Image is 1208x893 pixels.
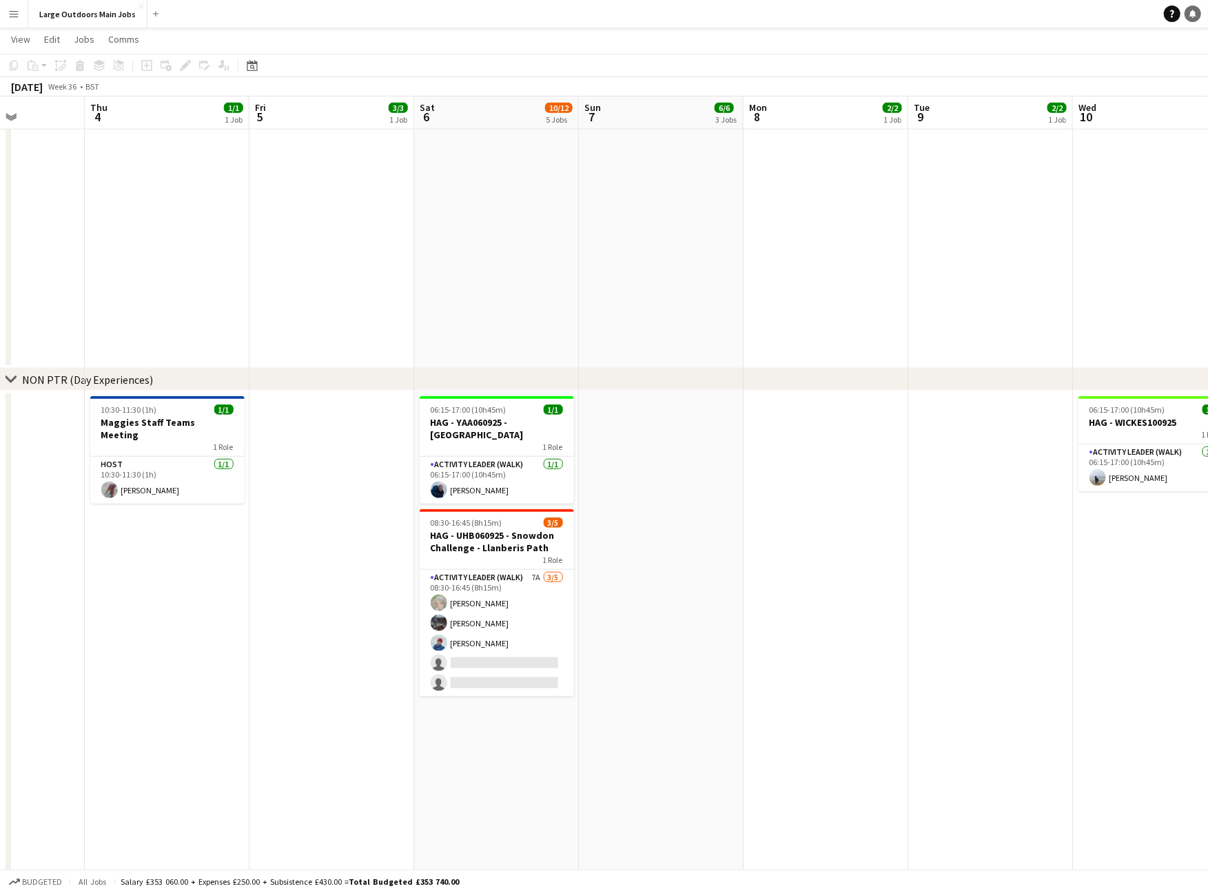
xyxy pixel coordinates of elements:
[883,103,902,113] span: 2/2
[22,877,62,887] span: Budgeted
[214,404,234,415] span: 1/1
[85,81,99,92] div: BST
[584,101,601,114] span: Sun
[90,457,245,504] app-card-role: Host1/110:30-11:30 (1h)[PERSON_NAME]
[715,114,737,125] div: 3 Jobs
[420,416,574,441] h3: HAG - YAA060925 - [GEOGRAPHIC_DATA]
[1089,404,1165,415] span: 06:15-17:00 (10h45m)
[45,81,80,92] span: Week 36
[225,114,243,125] div: 1 Job
[11,80,43,94] div: [DATE]
[90,396,245,504] app-job-card: 10:30-11:30 (1h)1/1Maggies Staff Teams Meeting1 RoleHost1/110:30-11:30 (1h)[PERSON_NAME]
[420,396,574,504] app-job-card: 06:15-17:00 (10h45m)1/1HAG - YAA060925 - [GEOGRAPHIC_DATA]1 RoleActivity Leader (Walk)1/106:15-17...
[255,101,266,114] span: Fri
[39,30,65,48] a: Edit
[544,404,563,415] span: 1/1
[1078,101,1096,114] span: Wed
[6,30,36,48] a: View
[420,101,435,114] span: Sat
[914,101,930,114] span: Tue
[389,114,407,125] div: 1 Job
[431,404,506,415] span: 06:15-17:00 (10h45m)
[1076,109,1096,125] span: 10
[121,876,459,887] div: Salary £353 060.00 + Expenses £250.00 + Subsistence £430.00 =
[749,101,767,114] span: Mon
[44,33,60,45] span: Edit
[1047,103,1067,113] span: 2/2
[715,103,734,113] span: 6/6
[88,109,108,125] span: 4
[418,109,435,125] span: 6
[546,114,572,125] div: 5 Jobs
[420,509,574,697] app-job-card: 08:30-16:45 (8h15m)3/5HAG - UHB060925 - Snowdon Challenge - Llanberis Path1 RoleActivity Leader (...
[883,114,901,125] div: 1 Job
[11,33,30,45] span: View
[7,874,64,890] button: Budgeted
[420,529,574,554] h3: HAG - UHB060925 - Snowdon Challenge - Llanberis Path
[101,404,157,415] span: 10:30-11:30 (1h)
[22,373,153,387] div: NON PTR (Day Experiences)
[224,103,243,113] span: 1/1
[747,109,767,125] span: 8
[74,33,94,45] span: Jobs
[389,103,408,113] span: 3/3
[431,517,502,528] span: 08:30-16:45 (8h15m)
[76,876,109,887] span: All jobs
[420,457,574,504] app-card-role: Activity Leader (Walk)1/106:15-17:00 (10h45m)[PERSON_NAME]
[103,30,145,48] a: Comms
[912,109,930,125] span: 9
[90,101,108,114] span: Thu
[28,1,147,28] button: Large Outdoors Main Jobs
[543,555,563,565] span: 1 Role
[420,570,574,697] app-card-role: Activity Leader (Walk)7A3/508:30-16:45 (8h15m)[PERSON_NAME][PERSON_NAME][PERSON_NAME]
[349,876,459,887] span: Total Budgeted £353 740.00
[544,517,563,528] span: 3/5
[68,30,100,48] a: Jobs
[543,442,563,452] span: 1 Role
[90,416,245,441] h3: Maggies Staff Teams Meeting
[1048,114,1066,125] div: 1 Job
[253,109,266,125] span: 5
[214,442,234,452] span: 1 Role
[582,109,601,125] span: 7
[545,103,573,113] span: 10/12
[108,33,139,45] span: Comms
